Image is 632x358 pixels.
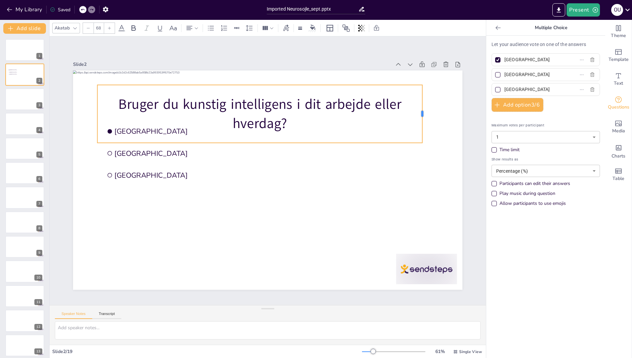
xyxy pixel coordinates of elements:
div: Add a table [605,163,632,187]
button: Add option3/6 [492,98,543,112]
div: https://cdn.sendsteps.com/images/logo/sendsteps_logo_white.pnghttps://cdn.sendsteps.com/images/lo... [5,39,44,61]
div: Text effects [281,23,291,33]
div: Play music during question [492,190,555,197]
div: Slide 2 / 19 [52,348,362,355]
div: 61 % [432,348,448,355]
div: 10 [5,260,44,282]
p: Multiple Choice [503,20,599,36]
span: Single View [459,349,482,354]
div: Participants can edit their answers [499,180,570,187]
div: 13 [5,335,44,356]
div: 9 [5,236,44,258]
button: Present [567,3,600,17]
input: Option 3 [504,85,566,94]
div: Layout [325,23,335,33]
div: Play music during question [499,190,555,197]
span: Maximum votes per participant [492,122,600,128]
button: Speaker Notes [55,312,92,319]
div: 8 [36,225,42,231]
div: Percentage (%) [492,165,600,177]
div: Slide 2 [103,20,208,324]
div: 8 [5,211,44,233]
div: 12 [5,310,44,332]
div: Get real-time input from your audience [605,91,632,115]
div: Allow participants to use emojis [492,200,566,207]
button: My Library [5,4,45,15]
button: Transcript [92,312,122,319]
button: Export to PowerPoint [552,3,565,17]
div: 6 [36,176,42,182]
div: 11 [34,299,42,305]
div: 4 [36,127,42,133]
div: 10 [34,275,42,281]
div: Background color [308,24,318,31]
div: 1 [36,53,42,59]
div: 11 [5,285,44,307]
div: Add text boxes [605,67,632,91]
button: Add slide [3,23,46,34]
span: Show results as [492,157,600,162]
span: [GEOGRAPHIC_DATA] [10,69,28,70]
div: 1 [492,131,600,143]
div: O U [611,4,623,16]
span: [GEOGRAPHIC_DATA] [10,71,28,72]
div: https://cdn.sendsteps.com/images/logo/sendsteps_logo_white.pnghttps://cdn.sendsteps.com/images/lo... [5,162,44,184]
div: 5 [36,152,42,157]
span: Theme [611,32,626,39]
span: Table [612,175,624,182]
div: https://cdn.sendsteps.com/images/logo/sendsteps_logo_white.pnghttps://cdn.sendsteps.com/images/lo... [5,64,44,85]
div: 2 [36,78,42,84]
div: Akatab [53,23,71,32]
div: 3 [36,102,42,108]
span: [GEOGRAPHIC_DATA] [220,145,285,319]
div: 12 [34,324,42,330]
div: Change the overall theme [605,20,632,44]
span: [GEOGRAPHIC_DATA] [10,74,28,75]
div: Saved [50,7,70,13]
div: 7 [36,201,42,207]
div: 13 [34,348,42,354]
div: Border settings [296,23,304,33]
div: 9 [36,250,42,256]
button: O U [611,3,623,17]
div: Column Count [260,23,275,33]
input: Option 1 [504,55,566,65]
div: Time limit [492,147,600,153]
div: 7 [5,187,44,208]
input: Insert title [267,4,359,14]
span: Template [609,56,629,63]
div: Add images, graphics, shapes or video [605,115,632,139]
div: Allow participants to use emojis [499,200,566,207]
div: Time limit [499,147,520,153]
span: Questions [608,104,629,111]
div: https://cdn.sendsteps.com/images/logo/sendsteps_logo_white.pnghttps://cdn.sendsteps.com/images/lo... [5,88,44,110]
span: Text [614,80,623,87]
div: Add charts and graphs [605,139,632,163]
div: Add ready made slides [605,44,632,67]
div: https://cdn.sendsteps.com/images/logo/sendsteps_logo_white.pnghttps://cdn.sendsteps.com/images/lo... [5,113,44,135]
span: Media [612,127,625,135]
span: Charts [612,153,625,160]
div: Participants can edit their answers [492,180,570,187]
span: [GEOGRAPHIC_DATA] [199,138,264,313]
input: Option 2 [504,70,566,79]
span: Position [342,24,350,32]
div: https://cdn.sendsteps.com/images/logo/sendsteps_logo_white.pnghttps://cdn.sendsteps.com/images/lo... [5,138,44,159]
p: Let your audience vote on one of the answers [492,41,600,48]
